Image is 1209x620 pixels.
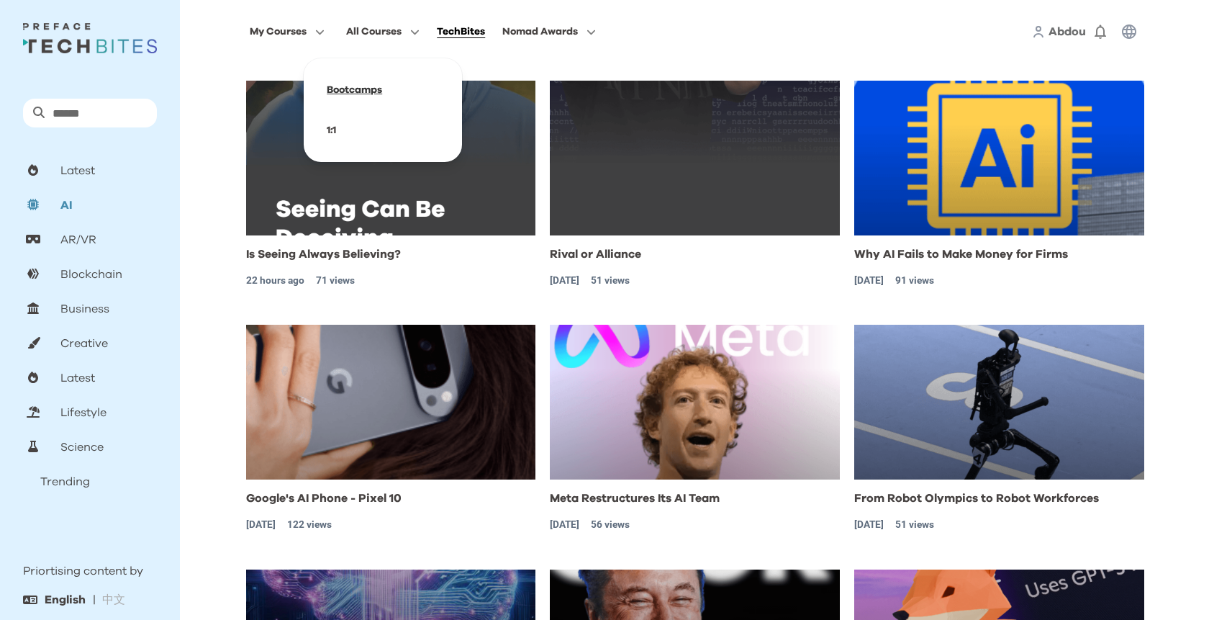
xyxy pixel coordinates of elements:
[550,491,720,506] p: Meta Restructures Its AI Team
[93,585,96,614] div: |
[550,273,579,288] p: [DATE]
[1049,23,1086,40] a: Abdou
[246,247,401,261] p: Is Seeing Always Believing?
[40,473,90,490] p: Trending
[550,247,641,261] p: Rival or Alliance
[60,197,72,214] p: AI
[327,85,382,95] a: Bootcamps
[550,325,840,480] img: Meta Restructures Its AI Team
[23,23,157,53] img: Techbites Logo
[60,162,95,179] p: Latest
[550,247,641,288] a: Rival or Alliance[DATE]51 views
[854,81,1144,235] img: Why AI Fails to Make Money for Firms
[102,591,125,608] p: 中文
[550,81,840,235] img: Rival or Alliance
[246,81,536,235] img: Is Seeing Always Believing?
[854,517,884,532] p: [DATE]
[346,23,402,40] span: All Courses
[316,273,355,288] p: 71 views
[854,491,1099,506] p: From Robot Olympics to Robot Workforces
[498,22,600,41] button: Nomad Awards
[95,585,132,614] button: 中文
[854,247,1068,288] a: Why AI Fails to Make Money for Firms[DATE]91 views
[45,591,86,608] p: English
[60,369,95,387] p: Latest
[60,266,122,283] p: Blockchain
[246,325,536,480] img: Google's AI Phone - Pixel 10
[550,491,720,532] a: Meta Restructures Its AI Team[DATE]56 views
[37,585,93,614] button: English
[854,247,1068,261] p: Why AI Fails to Make Money for Firms
[246,491,402,532] a: Google's AI Phone - Pixel 10[DATE]122 views
[895,273,934,288] p: 91 views
[854,491,1099,532] a: From Robot Olympics to Robot Workforces[DATE]51 views
[437,23,485,40] div: TechBites
[550,517,579,532] p: [DATE]
[895,517,934,532] p: 51 views
[327,125,336,135] a: 1:1
[60,300,109,318] p: Business
[245,22,329,41] button: My Courses
[60,335,108,352] p: Creative
[246,491,402,506] p: Google's AI Phone - Pixel 10
[1049,26,1086,37] span: Abdou
[591,273,630,288] p: 51 views
[60,231,96,248] p: AR/VR
[60,439,104,456] p: Science
[854,273,884,288] p: [DATE]
[502,23,578,40] span: Nomad Awards
[342,22,424,41] button: All Courses
[246,247,401,288] a: Is Seeing Always Believing?22 hours ago71 views
[250,23,307,40] span: My Courses
[60,404,107,421] p: Lifestyle
[246,517,276,532] p: [DATE]
[854,325,1144,480] img: From Robot Olympics to Robot Workforces
[23,562,143,580] p: Priortising content by
[246,273,304,288] p: 22 hours ago
[591,517,630,532] p: 56 views
[287,517,332,532] p: 122 views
